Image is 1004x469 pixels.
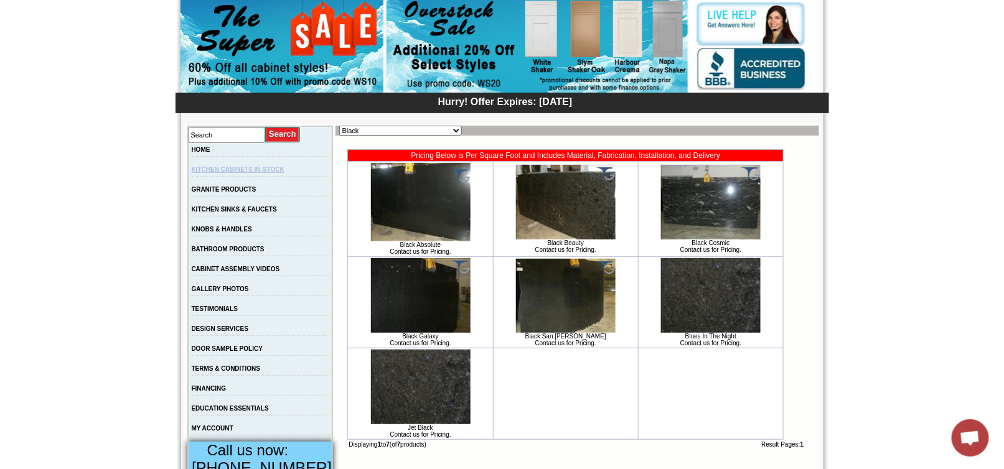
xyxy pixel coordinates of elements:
[192,405,269,412] a: EDUCATION ESSENTIALS
[494,257,638,348] td: Black San [PERSON_NAME] Contact us for Pricing.
[800,441,804,448] b: 1
[192,365,261,372] a: TERMS & CONDITIONS
[192,226,252,233] a: KNOBS & HANDLES
[639,162,783,256] td: Black Cosmic Contact us for Pricing.
[192,305,238,312] a: TESTIMONIALS
[397,441,401,448] b: 7
[192,345,263,352] a: DOOR SAMPLE POLICY
[192,146,210,153] a: HOME
[192,385,227,392] a: FINANCING
[348,162,492,256] td: Black Absolute Contact us for Pricing.
[192,286,249,292] a: GALLERY PHOTOS
[638,440,807,449] td: Result Pages:
[347,440,638,449] td: Displaying to (of products)
[348,257,492,348] td: Black Galaxy Contact us for Pricing.
[192,186,256,193] a: GRANITE PRODUCTS
[387,441,390,448] b: 7
[192,246,265,253] a: BATHROOM PRODUCTS
[192,325,249,332] a: DESIGN SERVICES
[494,162,638,256] td: Black Beauty Contact us for Pricing.
[192,206,277,213] a: KITCHEN SINKS & FAUCETS
[192,425,233,432] a: MY ACCOUNT
[192,166,284,173] a: KITCHEN CABINETS IN-STOCK
[348,150,783,161] td: Pricing Below is Per Square Foot and Includes Material, Fabrication, Installation, and Delivery
[207,442,289,458] span: Call us now:
[348,348,492,439] td: Jet Black Contact us for Pricing.
[378,441,382,448] b: 1
[182,95,829,108] div: Hurry! Offer Expires: [DATE]
[192,266,280,272] a: CABINET ASSEMBLY VIDEOS
[952,419,989,457] a: Open chat
[639,257,783,348] td: Blues In The Night Contact us for Pricing.
[265,126,301,143] input: Submit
